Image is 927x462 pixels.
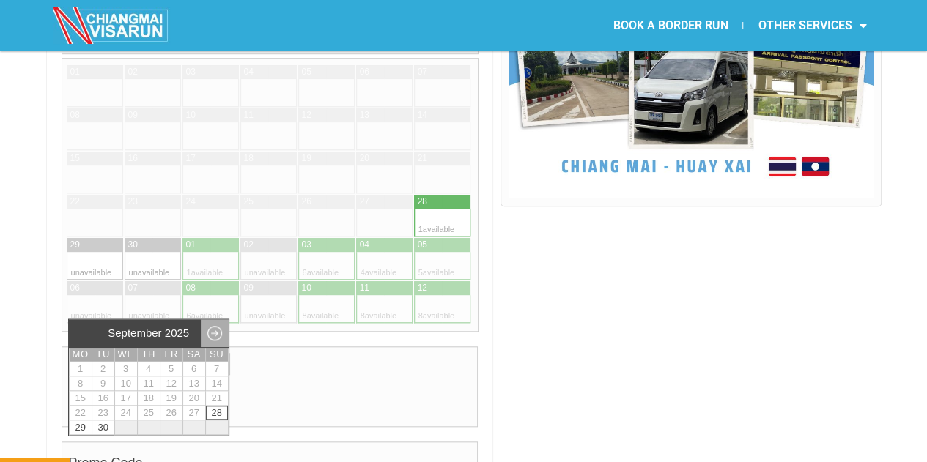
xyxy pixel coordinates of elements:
span: Tuesday [96,349,110,359]
span: 1 [70,362,92,376]
div: 06 [70,282,80,294]
span: 22 [70,406,92,420]
div: 01 [186,239,196,251]
span: Thursday [141,349,155,359]
span: 4 [138,362,160,376]
span: 24 [115,406,137,420]
div: 08 [186,282,196,294]
label: N. of Seats [69,382,471,397]
div: 23 [128,195,138,208]
span: 20 [183,391,205,405]
div: 19 [302,152,311,165]
div: 22 [70,195,80,208]
span: Monday [73,349,89,359]
a: OTHER SERVICES [743,9,881,42]
div: 01 [70,66,80,78]
div: 25 [244,195,254,208]
div: 16 [128,152,138,165]
span: 21 [206,391,228,405]
span: 18 [138,391,160,405]
span: 26 [160,406,182,420]
span: 3 [115,362,137,376]
a: 28 [206,406,228,420]
div: 28 [418,195,427,208]
div: 09 [244,282,254,294]
div: 04 [244,66,254,78]
div: 26 [302,195,311,208]
span: 13 [183,376,205,390]
span: 14 [206,376,228,390]
nav: Menu [463,9,881,42]
div: 09 [128,109,138,122]
span: 12 [160,376,182,390]
div: 10 [302,282,311,294]
div: 30 [128,239,138,251]
div: 12 [302,109,311,122]
div: 08 [70,109,80,122]
span: 27 [183,406,205,420]
div: 04 [360,239,369,251]
div: 05 [418,239,427,251]
div: 27 [360,195,369,208]
span: 7 [206,362,228,376]
div: 11 [360,282,369,294]
span: 25 [138,406,160,420]
div: 29 [70,239,80,251]
span: 23 [92,406,114,420]
span: 17 [115,391,137,405]
div: 13 [360,109,369,122]
div: 05 [302,66,311,78]
div: 10 [186,109,196,122]
span: September [108,327,161,339]
div: 17 [186,152,196,165]
div: 03 [302,239,311,251]
span: 16 [92,391,114,405]
span: 5 [160,362,182,376]
span: 9 [92,376,114,390]
div: 07 [418,66,427,78]
div: 02 [244,239,254,251]
div: 03 [186,66,196,78]
div: 18 [244,152,254,165]
a: 29 [70,420,92,434]
div: 24 [186,195,196,208]
a: 30 [92,420,114,434]
div: 07 [128,282,138,294]
span: Saturday [187,349,201,359]
div: 06 [360,66,369,78]
a: Next month [201,319,229,347]
span: 8 [70,376,92,390]
span: Wednesday [118,349,134,359]
span: 15 [70,391,92,405]
div: 14 [418,109,427,122]
span: Friday [164,349,178,359]
span: 10 [115,376,137,390]
span: 19 [160,391,182,405]
div: 21 [418,152,427,165]
div: 15 [70,152,80,165]
div: 11 [244,109,254,122]
a: BOOK A BORDER RUN [598,9,742,42]
div: 12 [418,282,427,294]
span: Sunday [210,349,224,359]
div: 02 [128,66,138,78]
span: 2025 [165,327,189,339]
div: 20 [360,152,369,165]
span: 6 [183,362,205,376]
span: 2 [92,362,114,376]
span: 11 [138,376,160,390]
